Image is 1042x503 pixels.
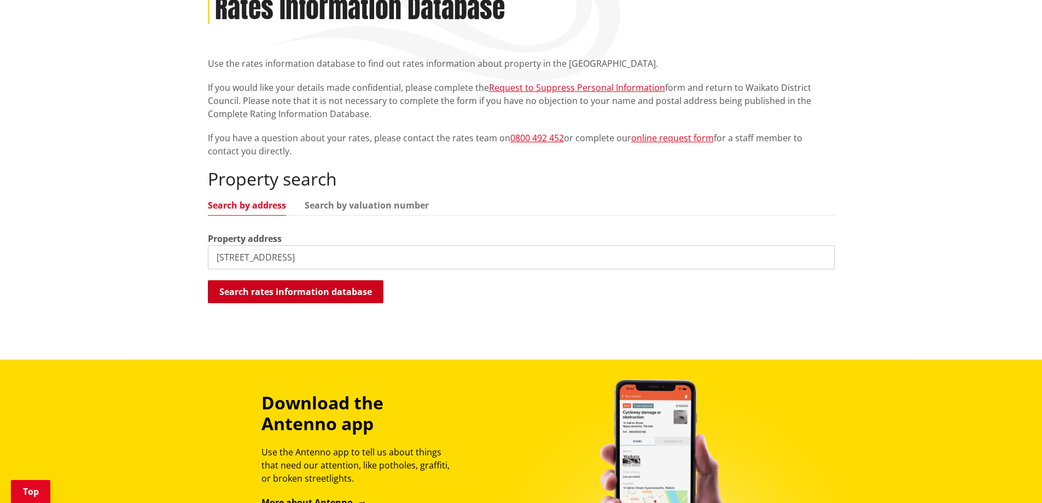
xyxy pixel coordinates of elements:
[208,201,286,210] a: Search by address
[510,132,564,144] a: 0800 492 452
[208,81,835,120] p: If you would like your details made confidential, please complete the form and return to Waikato ...
[11,480,50,503] a: Top
[631,132,714,144] a: online request form
[261,446,459,485] p: Use the Antenno app to tell us about things that need our attention, like potholes, graffiti, or ...
[261,392,459,435] h3: Download the Antenno app
[208,57,835,70] p: Use the rates information database to find out rates information about property in the [GEOGRAPHI...
[208,280,383,303] button: Search rates information database
[305,201,429,210] a: Search by valuation number
[208,131,835,158] p: If you have a question about your rates, please contact the rates team on or complete our for a s...
[208,232,282,245] label: Property address
[208,245,835,269] input: e.g. Duke Street NGARUAWAHIA
[208,169,835,189] h2: Property search
[992,457,1031,496] iframe: Messenger Launcher
[489,82,665,94] a: Request to Suppress Personal Information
